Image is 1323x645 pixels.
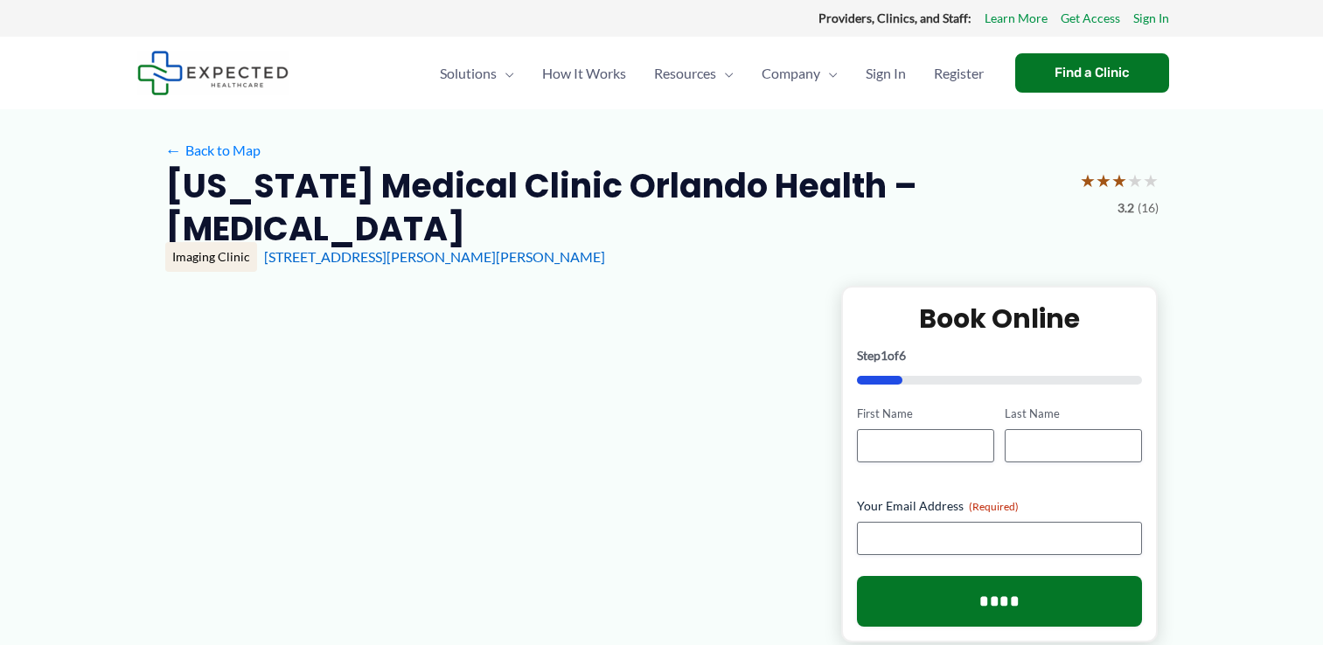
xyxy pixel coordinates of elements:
span: ★ [1143,164,1159,197]
h2: Book Online [857,302,1143,336]
a: ←Back to Map [165,137,261,163]
span: Resources [654,43,716,104]
label: Last Name [1005,406,1142,422]
span: Menu Toggle [497,43,514,104]
img: Expected Healthcare Logo - side, dark font, small [137,51,289,95]
label: First Name [857,406,994,422]
span: ★ [1080,164,1096,197]
span: Solutions [440,43,497,104]
span: ★ [1096,164,1111,197]
strong: Providers, Clinics, and Staff: [818,10,971,25]
span: Menu Toggle [716,43,734,104]
p: Step of [857,350,1143,362]
span: 1 [881,348,888,363]
a: SolutionsMenu Toggle [426,43,528,104]
span: Menu Toggle [820,43,838,104]
a: Register [920,43,998,104]
span: 3.2 [1118,197,1134,219]
span: ← [165,142,182,158]
h2: [US_STATE] Medical Clinic Orlando Health – [MEDICAL_DATA] [165,164,1066,251]
a: Get Access [1061,7,1120,30]
span: (16) [1138,197,1159,219]
span: 6 [899,348,906,363]
a: Learn More [985,7,1048,30]
a: How It Works [528,43,640,104]
nav: Primary Site Navigation [426,43,998,104]
span: Register [934,43,984,104]
span: How It Works [542,43,626,104]
span: ★ [1127,164,1143,197]
div: Imaging Clinic [165,242,257,272]
a: Sign In [852,43,920,104]
span: (Required) [969,500,1019,513]
a: ResourcesMenu Toggle [640,43,748,104]
span: Sign In [866,43,906,104]
span: ★ [1111,164,1127,197]
a: [STREET_ADDRESS][PERSON_NAME][PERSON_NAME] [264,248,605,265]
a: Find a Clinic [1015,53,1169,93]
a: Sign In [1133,7,1169,30]
label: Your Email Address [857,497,1143,515]
span: Company [762,43,820,104]
a: CompanyMenu Toggle [748,43,852,104]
